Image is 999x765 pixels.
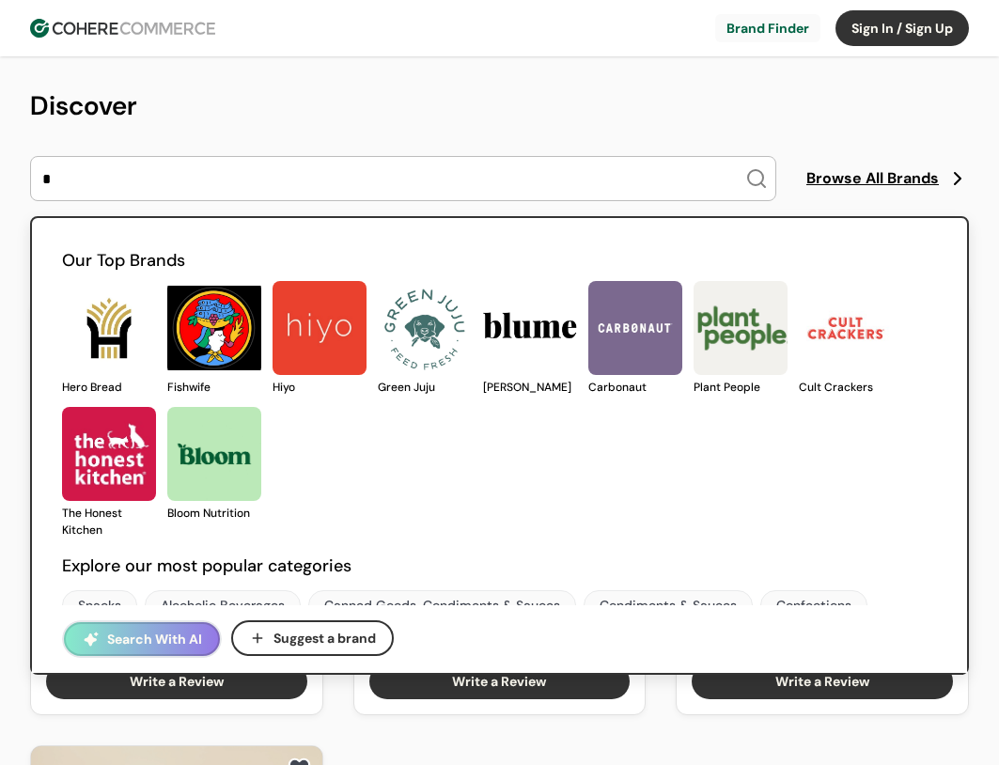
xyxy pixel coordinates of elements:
button: Search With AI [64,622,220,656]
a: Confections [760,590,867,620]
button: Write a Review [692,664,953,699]
div: Alcoholic Beverages [161,596,285,616]
button: Suggest a brand [231,620,394,656]
a: Canned Goods, Condiments & Sauces [308,590,576,620]
h2: Our Top Brands [62,248,937,273]
div: Snacks [78,596,121,616]
a: Browse All Brands [806,167,969,190]
h2: Explore our most popular categories [62,554,937,579]
img: Cohere Logo [30,19,215,38]
button: Write a Review [369,664,631,699]
a: Alcoholic Beverages [145,590,301,620]
span: Discover [30,88,137,123]
span: Browse All Brands [806,167,939,190]
a: Condiments & Sauces [584,590,753,620]
div: Confections [776,596,851,616]
div: Condiments & Sauces [600,596,737,616]
a: Snacks [62,590,137,620]
div: Canned Goods, Condiments & Sauces [324,596,560,616]
button: Write a Review [46,664,307,699]
button: Sign In / Sign Up [835,10,969,46]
